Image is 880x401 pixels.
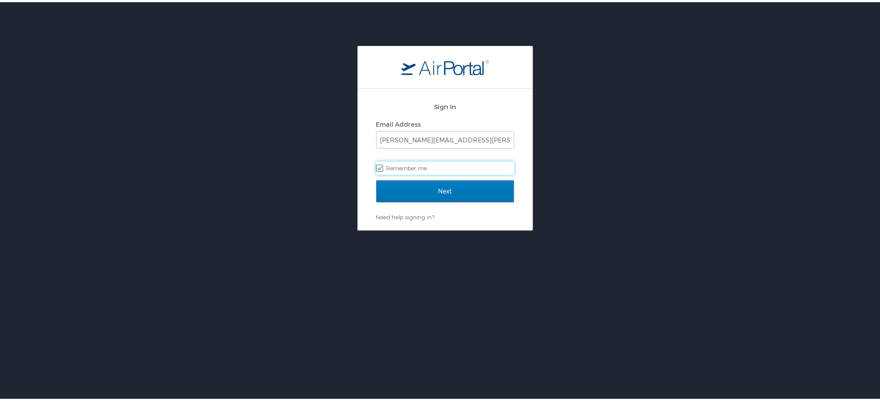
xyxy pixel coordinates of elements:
label: Email Address [376,118,421,126]
input: Next [376,178,514,200]
h2: Sign In [376,100,514,110]
img: logo [402,57,489,73]
label: Remember me [376,159,514,173]
a: Need help signing in? [376,211,435,218]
